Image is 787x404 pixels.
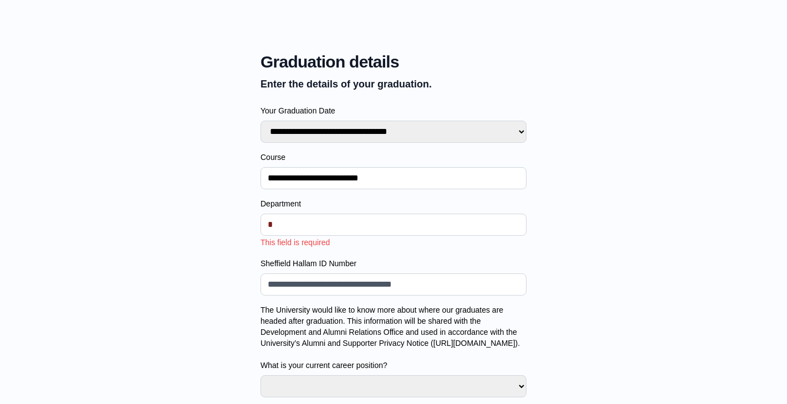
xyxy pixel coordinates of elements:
label: Sheffield Hallam ID Number [260,258,527,269]
label: Course [260,152,527,163]
label: The University would like to know more about where our graduates are headed after graduation. Thi... [260,304,527,371]
label: Your Graduation Date [260,105,527,116]
p: Enter the details of your graduation. [260,76,527,92]
span: Graduation details [260,52,527,72]
label: Department [260,198,527,209]
span: This field is required [260,238,330,247]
